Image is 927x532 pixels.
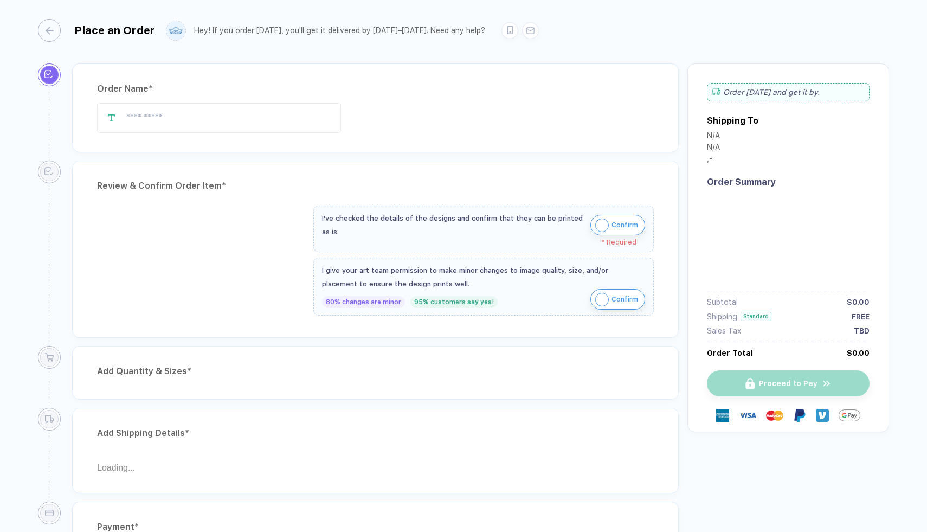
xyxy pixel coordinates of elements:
img: user profile [166,21,185,40]
button: iconConfirm [590,289,645,310]
div: Hey! If you order [DATE], you'll get it delivered by [DATE]–[DATE]. Need any help? [194,26,485,35]
img: icon [595,293,609,306]
div: Order [DATE] and get it by . [707,83,870,101]
div: Review & Confirm Order Item [97,177,654,195]
div: Place an Order [74,24,155,37]
div: 95% customers say yes! [410,296,498,308]
img: express [716,409,729,422]
img: GPay [839,405,860,426]
img: master-card [766,407,783,424]
div: Add Shipping Details [97,425,654,442]
div: N/A [707,131,720,143]
div: Order Name [97,80,654,98]
div: 80% changes are minor [322,296,405,308]
div: Order Total [707,349,753,357]
div: , - [707,154,720,165]
div: I've checked the details of the designs and confirm that they can be printed as is. [322,211,585,239]
button: iconConfirm [590,215,645,235]
div: FREE [852,312,870,321]
div: Shipping [707,312,737,321]
img: Paypal [793,409,806,422]
div: Add Quantity & Sizes [97,363,654,380]
div: Standard [741,312,771,321]
img: Venmo [816,409,829,422]
div: Subtotal [707,298,738,306]
span: Confirm [611,291,638,308]
div: Shipping To [707,116,758,126]
div: Order Summary [707,177,870,187]
div: I give your art team permission to make minor changes to image quality, size, and/or placement to... [322,264,645,291]
div: $0.00 [847,349,870,357]
div: Sales Tax [707,326,741,335]
img: visa [739,407,756,424]
div: * Required [322,239,636,246]
span: Confirm [611,216,638,234]
div: TBD [854,326,870,335]
div: Loading... [97,459,654,477]
img: icon [595,219,609,232]
div: N/A [707,143,720,154]
div: $0.00 [847,298,870,306]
